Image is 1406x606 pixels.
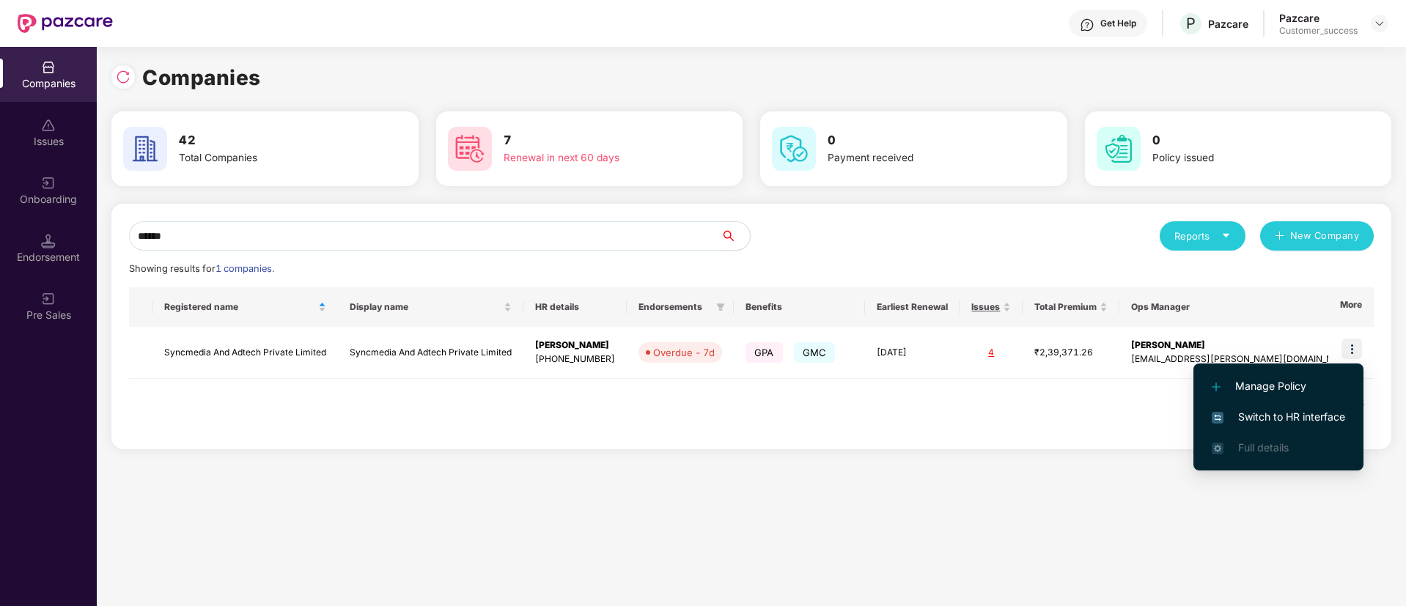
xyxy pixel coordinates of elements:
img: svg+xml;base64,PHN2ZyB4bWxucz0iaHR0cDovL3d3dy53My5vcmcvMjAwMC9zdmciIHdpZHRoPSI2MCIgaGVpZ2h0PSI2MC... [448,127,492,171]
span: Registered name [164,301,315,313]
img: svg+xml;base64,PHN2ZyB4bWxucz0iaHR0cDovL3d3dy53My5vcmcvMjAwMC9zdmciIHdpZHRoPSIxNiIgaGVpZ2h0PSIxNi... [1212,412,1223,424]
img: svg+xml;base64,PHN2ZyBpZD0iSXNzdWVzX2Rpc2FibGVkIiB4bWxucz0iaHR0cDovL3d3dy53My5vcmcvMjAwMC9zdmciIH... [41,118,56,133]
h3: 42 [179,131,364,150]
span: Total Premium [1034,301,1097,313]
span: filter [713,298,728,316]
span: Manage Policy [1212,378,1345,394]
span: caret-down [1221,231,1231,240]
button: plusNew Company [1260,221,1374,251]
div: Pazcare [1279,11,1358,25]
img: svg+xml;base64,PHN2ZyB4bWxucz0iaHR0cDovL3d3dy53My5vcmcvMjAwMC9zdmciIHdpZHRoPSI2MCIgaGVpZ2h0PSI2MC... [1097,127,1141,171]
div: [PHONE_NUMBER] [535,352,615,366]
td: [DATE] [865,327,960,379]
div: Payment received [828,150,1012,166]
h3: 0 [1152,131,1337,150]
td: Syncmedia And Adtech Private Limited [152,327,338,379]
div: Overdue - 7d [653,345,715,360]
th: Earliest Renewal [865,287,960,327]
td: Syncmedia And Adtech Private Limited [338,327,523,379]
img: svg+xml;base64,PHN2ZyB4bWxucz0iaHR0cDovL3d3dy53My5vcmcvMjAwMC9zdmciIHdpZHRoPSI2MCIgaGVpZ2h0PSI2MC... [123,127,167,171]
span: Display name [350,301,501,313]
div: [EMAIL_ADDRESS][PERSON_NAME][DOMAIN_NAME] [1131,352,1355,366]
span: search [720,230,750,242]
th: Total Premium [1023,287,1119,327]
div: ₹2,39,371.26 [1034,346,1108,360]
th: HR details [523,287,627,327]
div: [PERSON_NAME] [535,339,615,352]
img: svg+xml;base64,PHN2ZyB4bWxucz0iaHR0cDovL3d3dy53My5vcmcvMjAwMC9zdmciIHdpZHRoPSIxNi4zNjMiIGhlaWdodD... [1212,443,1223,454]
img: svg+xml;base64,PHN2ZyB4bWxucz0iaHR0cDovL3d3dy53My5vcmcvMjAwMC9zdmciIHdpZHRoPSI2MCIgaGVpZ2h0PSI2MC... [772,127,816,171]
span: Switch to HR interface [1212,409,1345,425]
div: Customer_success [1279,25,1358,37]
div: [PERSON_NAME] [1131,339,1355,352]
img: icon [1341,339,1362,359]
img: svg+xml;base64,PHN2ZyB3aWR0aD0iMTQuNSIgaGVpZ2h0PSIxNC41IiB2aWV3Qm94PSIwIDAgMTYgMTYiIGZpbGw9Im5vbm... [41,234,56,248]
span: filter [716,303,725,311]
img: svg+xml;base64,PHN2ZyB3aWR0aD0iMjAiIGhlaWdodD0iMjAiIHZpZXdCb3g9IjAgMCAyMCAyMCIgZmlsbD0ibm9uZSIgeG... [41,292,56,306]
img: svg+xml;base64,PHN2ZyB3aWR0aD0iMjAiIGhlaWdodD0iMjAiIHZpZXdCb3g9IjAgMCAyMCAyMCIgZmlsbD0ibm9uZSIgeG... [41,176,56,191]
img: svg+xml;base64,PHN2ZyBpZD0iSGVscC0zMngzMiIgeG1sbnM9Imh0dHA6Ly93d3cudzMub3JnLzIwMDAvc3ZnIiB3aWR0aD... [1080,18,1094,32]
span: GPA [746,342,783,363]
span: Issues [971,301,1000,313]
th: Issues [960,287,1023,327]
h3: 7 [504,131,688,150]
div: Get Help [1100,18,1136,29]
span: GMC [794,342,836,363]
div: Renewal in next 60 days [504,150,688,166]
button: search [720,221,751,251]
div: 4 [971,346,1011,360]
img: svg+xml;base64,PHN2ZyBpZD0iQ29tcGFuaWVzIiB4bWxucz0iaHR0cDovL3d3dy53My5vcmcvMjAwMC9zdmciIHdpZHRoPS... [41,60,56,75]
img: svg+xml;base64,PHN2ZyB4bWxucz0iaHR0cDovL3d3dy53My5vcmcvMjAwMC9zdmciIHdpZHRoPSIxMi4yMDEiIGhlaWdodD... [1212,383,1221,391]
span: P [1186,15,1196,32]
img: svg+xml;base64,PHN2ZyBpZD0iUmVsb2FkLTMyeDMyIiB4bWxucz0iaHR0cDovL3d3dy53My5vcmcvMjAwMC9zdmciIHdpZH... [116,70,130,84]
div: Policy issued [1152,150,1337,166]
div: Reports [1174,229,1231,243]
span: Showing results for [129,263,274,274]
img: New Pazcare Logo [18,14,113,33]
span: Ops Manager [1131,301,1344,313]
th: Display name [338,287,523,327]
h1: Companies [142,62,261,94]
th: More [1328,287,1374,327]
div: Pazcare [1208,17,1248,31]
span: Endorsements [638,301,710,313]
img: svg+xml;base64,PHN2ZyBpZD0iRHJvcGRvd24tMzJ4MzIiIHhtbG5zPSJodHRwOi8vd3d3LnczLm9yZy8yMDAwL3N2ZyIgd2... [1374,18,1385,29]
div: Total Companies [179,150,364,166]
th: Benefits [734,287,865,327]
span: plus [1275,231,1284,243]
span: 1 companies. [216,263,274,274]
span: New Company [1290,229,1360,243]
h3: 0 [828,131,1012,150]
span: Full details [1238,441,1289,454]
